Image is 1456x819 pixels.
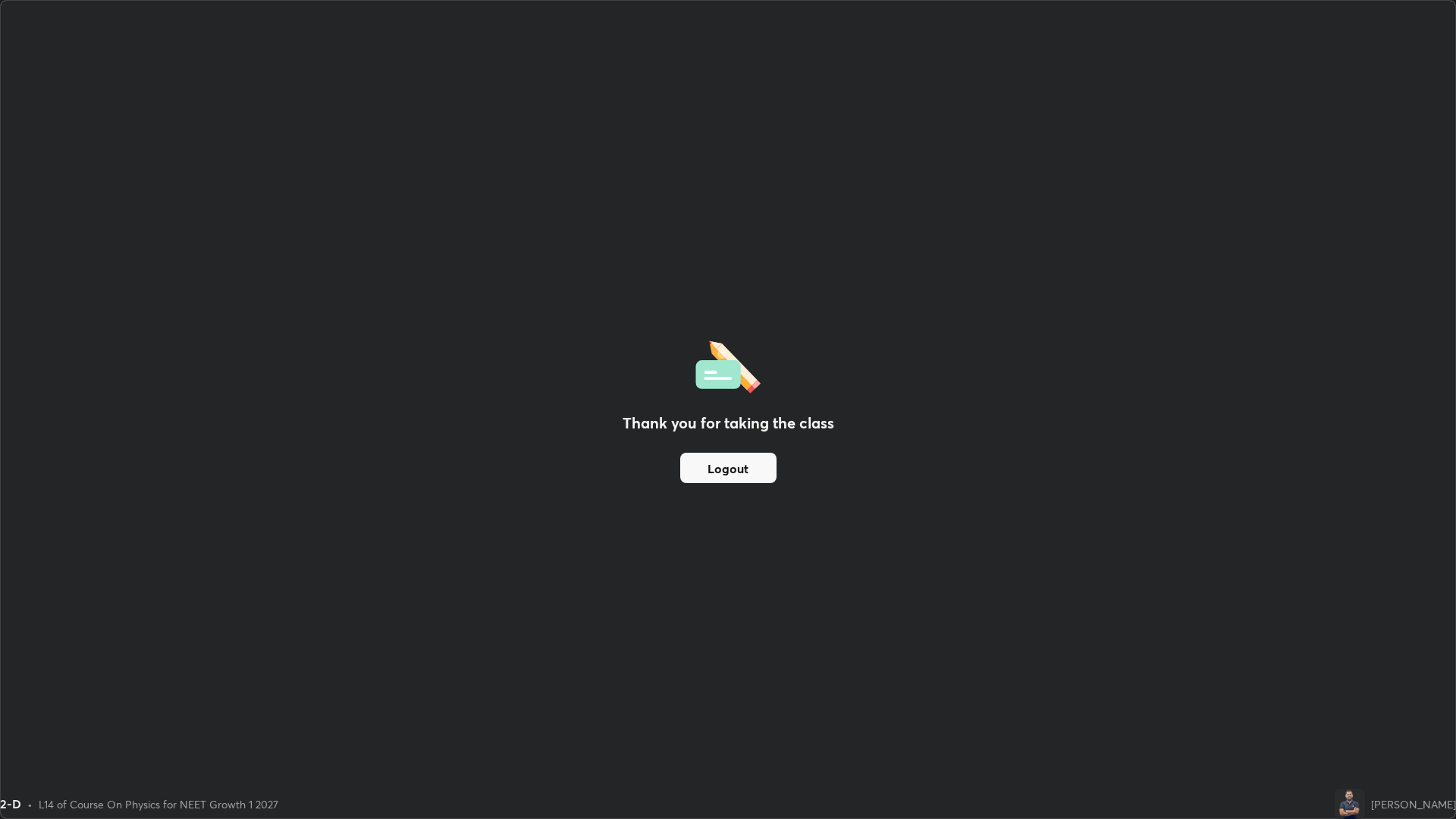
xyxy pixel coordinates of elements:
div: • [27,796,33,812]
h2: Thank you for taking the class [623,412,834,435]
div: [PERSON_NAME] [1371,796,1456,812]
img: offlineFeedback.1438e8b3.svg [695,336,761,394]
button: Logout [680,453,777,483]
div: L14 of Course On Physics for NEET Growth 1 2027 [39,796,278,812]
img: 1e098d1157dd41aeaa8d1c427e49ddca.png [1335,789,1365,819]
